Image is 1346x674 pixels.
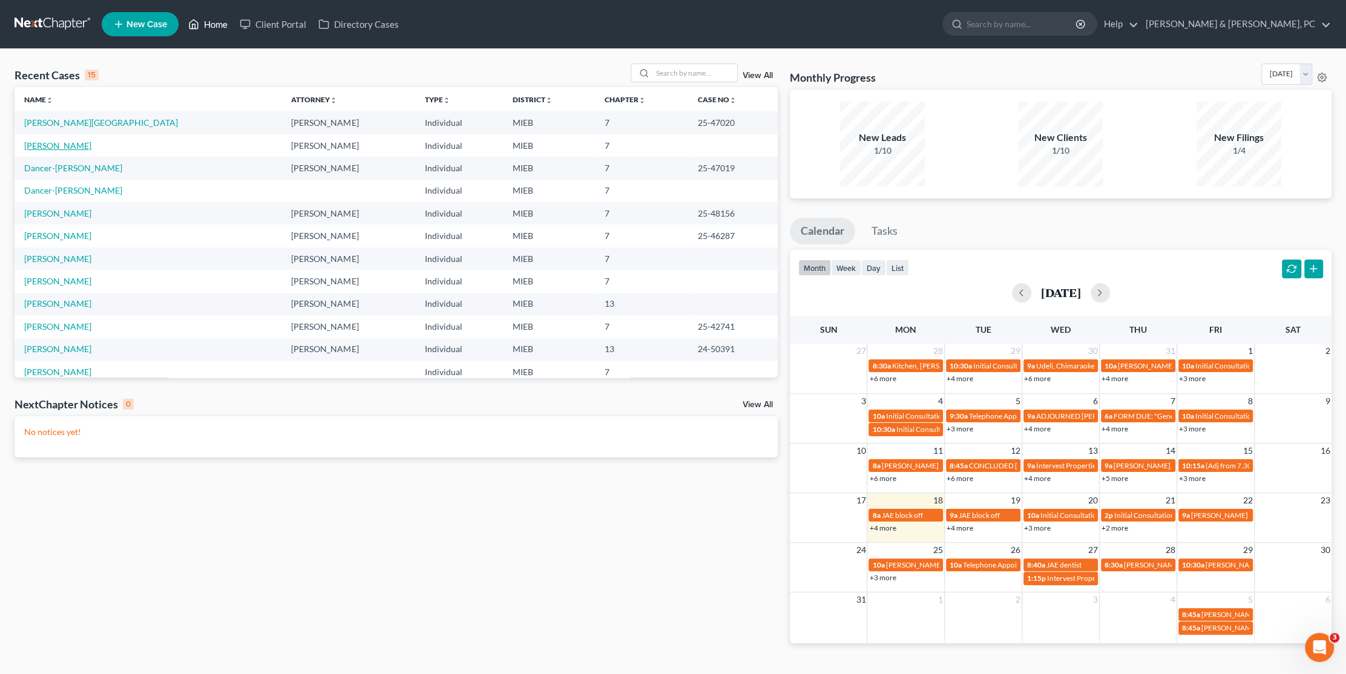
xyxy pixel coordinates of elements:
span: 9a [1027,411,1035,420]
a: +4 more [947,374,973,383]
span: Wed [1051,324,1071,335]
td: MIEB [503,361,594,383]
a: Dancer-[PERSON_NAME] [24,185,122,195]
td: [PERSON_NAME] [281,157,415,179]
p: No notices yet! [24,426,768,438]
td: MIEB [503,293,594,315]
a: [PERSON_NAME] [24,140,91,151]
a: +4 more [1024,474,1051,483]
span: 13 [1087,443,1099,458]
span: 10:30a [872,425,895,434]
td: MIEB [503,315,594,338]
span: 10a [872,560,884,569]
span: Kitchen, [PERSON_NAME] to Appoint PR [PERSON_NAME] 8894970057 [891,361,1123,370]
td: 7 [594,224,688,247]
td: Individual [415,293,503,315]
td: 24-50391 [688,338,778,361]
span: FORM DUE: "General Intake Form" from [PERSON_NAME] [1114,411,1301,420]
div: 1/4 [1197,145,1281,157]
span: 4 [1169,592,1177,607]
td: 7 [594,315,688,338]
a: +4 more [869,523,896,532]
td: 7 [594,180,688,202]
span: 8:45a [1182,623,1200,632]
span: 24 [855,543,867,557]
span: 10:30a [950,361,972,370]
div: NextChapter Notices [15,397,134,411]
a: +6 more [947,474,973,483]
a: Home [182,13,234,35]
div: New Leads [840,131,925,145]
span: Sun [819,324,837,335]
td: 7 [594,157,688,179]
span: 28 [932,344,944,358]
span: Mon [895,324,916,335]
span: 8 [1247,394,1254,408]
iframe: Intercom live chat [1305,633,1334,662]
a: +3 more [1179,424,1206,433]
td: Individual [415,202,503,224]
span: JAE dentist [1046,560,1082,569]
div: New Clients [1018,131,1103,145]
span: 18 [932,493,944,508]
span: 8:45a [1182,610,1200,619]
a: [PERSON_NAME] [24,367,91,377]
span: [PERSON_NAME] Meeting to go over case [1191,511,1323,520]
td: Individual [415,111,503,134]
span: [PERSON_NAME] deposition of the Driver [885,560,1019,569]
span: 10:15a [1182,461,1204,470]
span: ADJOURNED [PERSON_NAME] on Trustee's Motion to Dismiss [PERSON_NAME] [1036,411,1293,420]
h2: [DATE] [1041,286,1081,299]
span: 6 [1324,592,1331,607]
span: 25 [932,543,944,557]
span: JAE block off [881,511,922,520]
td: [PERSON_NAME] [281,247,415,270]
a: +6 more [1024,374,1051,383]
a: +4 more [1101,374,1128,383]
a: Nameunfold_more [24,95,53,104]
span: 1 [937,592,944,607]
a: View All [743,71,773,80]
td: MIEB [503,338,594,361]
span: 10:30a [1182,560,1204,569]
td: Individual [415,270,503,292]
a: +3 more [1024,523,1051,532]
a: +3 more [869,573,896,582]
span: CONCLUDED [PERSON_NAME], Matu Pre-Trial Judge [PERSON_NAME] [969,461,1198,470]
td: MIEB [503,270,594,292]
span: 8:45a [950,461,968,470]
a: +3 more [947,424,973,433]
div: 0 [123,399,134,410]
span: Udeli, Chimaraoke Adjourned Hearing for Compliance [1036,361,1207,370]
button: month [798,260,831,276]
td: MIEB [503,134,594,157]
td: Individual [415,361,503,383]
td: 7 [594,247,688,270]
td: 25-42741 [688,315,778,338]
span: 27 [855,344,867,358]
span: [PERSON_NAME] Review Hearing on Appeal [881,461,1022,470]
a: [PERSON_NAME] [24,321,91,332]
div: Recent Cases [15,68,99,82]
a: [PERSON_NAME] & [PERSON_NAME], PC [1140,13,1331,35]
span: 26 [1009,543,1022,557]
a: Directory Cases [312,13,405,35]
a: View All [743,401,773,409]
td: [PERSON_NAME] [281,315,415,338]
i: unfold_more [545,97,553,104]
span: 29 [1009,344,1022,358]
span: 6 [1092,394,1099,408]
input: Search by name... [967,13,1077,35]
span: 10a [1105,361,1117,370]
h3: Monthly Progress [790,70,876,85]
div: 1/10 [840,145,925,157]
td: 7 [594,270,688,292]
td: Individual [415,224,503,247]
td: 7 [594,361,688,383]
a: +4 more [1024,424,1051,433]
i: unfold_more [638,97,645,104]
span: 19 [1009,493,1022,508]
span: Initial Consultation [15 Minutes] [PERSON_NAME] [1114,511,1275,520]
a: Districtunfold_more [513,95,553,104]
span: 29 [1242,543,1254,557]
